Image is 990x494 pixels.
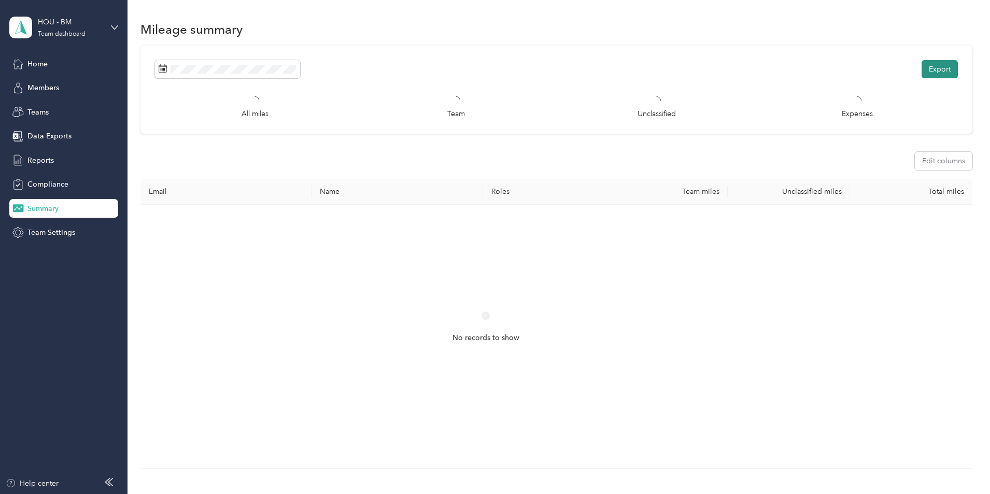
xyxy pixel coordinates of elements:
span: Compliance [27,179,68,190]
button: Help center [6,478,59,489]
th: Name [312,179,483,205]
span: Team Settings [27,227,75,238]
th: Unclassified miles [728,179,850,205]
span: Data Exports [27,131,72,142]
p: All miles [242,108,268,119]
div: Team dashboard [38,31,86,37]
button: Edit columns [915,152,972,170]
p: Team [447,108,465,119]
h1: Mileage summary [140,24,243,35]
th: Email [140,179,312,205]
th: Roles [483,179,605,205]
th: Total miles [850,179,972,205]
iframe: Everlance-gr Chat Button Frame [932,436,990,494]
button: Export [922,60,958,78]
p: Expenses [842,108,873,119]
span: No records to show [452,332,519,344]
span: Members [27,82,59,93]
span: Summary [27,203,59,214]
div: HOU - BM [38,17,103,27]
span: Home [27,59,48,69]
span: Teams [27,107,49,118]
th: Team miles [605,179,728,205]
p: Unclassified [638,108,676,119]
span: Reports [27,155,54,166]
